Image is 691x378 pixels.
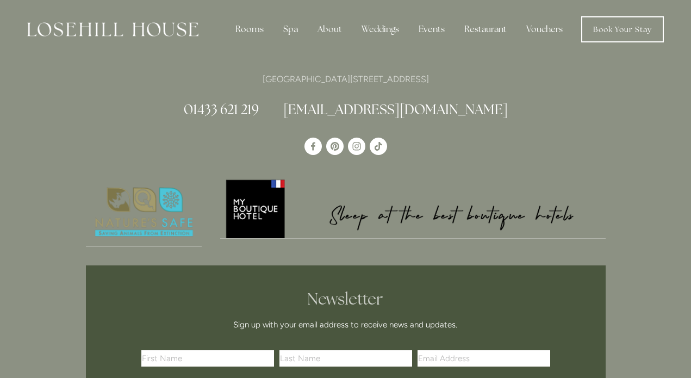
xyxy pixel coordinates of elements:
[184,101,259,118] a: 01433 621 219
[410,18,453,40] div: Events
[141,350,274,367] input: First Name
[145,289,546,309] h2: Newsletter
[326,138,344,155] a: Pinterest
[86,178,202,246] img: Nature's Safe - Logo
[283,101,508,118] a: [EMAIL_ADDRESS][DOMAIN_NAME]
[353,18,408,40] div: Weddings
[456,18,515,40] div: Restaurant
[581,16,664,42] a: Book Your Stay
[348,138,365,155] a: Instagram
[309,18,351,40] div: About
[220,178,606,239] a: My Boutique Hotel - Logo
[275,18,307,40] div: Spa
[86,178,202,247] a: Nature's Safe - Logo
[27,22,198,36] img: Losehill House
[86,72,606,86] p: [GEOGRAPHIC_DATA][STREET_ADDRESS]
[418,350,550,367] input: Email Address
[370,138,387,155] a: TikTok
[145,318,546,331] p: Sign up with your email address to receive news and updates.
[304,138,322,155] a: Losehill House Hotel & Spa
[227,18,272,40] div: Rooms
[220,178,606,238] img: My Boutique Hotel - Logo
[518,18,571,40] a: Vouchers
[279,350,412,367] input: Last Name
